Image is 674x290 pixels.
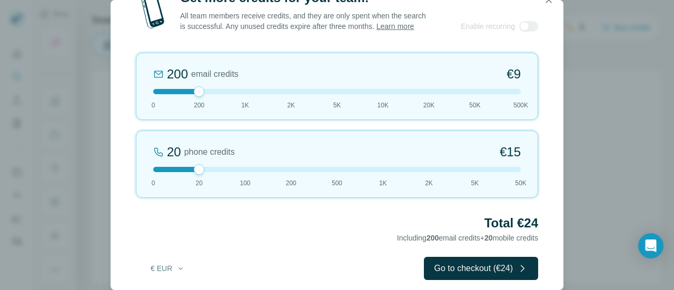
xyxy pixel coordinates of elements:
span: 5K [471,178,479,188]
span: 2K [425,178,433,188]
span: 20 [484,234,493,242]
span: 100 [240,178,250,188]
span: Enable recurring [461,21,515,32]
span: 20 [196,178,203,188]
span: 0 [152,178,155,188]
span: 200 [427,234,439,242]
p: All team members receive credits, and they are only spent when the search is successful. Any unus... [180,11,427,32]
span: 500 [332,178,342,188]
span: Including email credits + mobile credits [397,234,538,242]
span: 5K [333,101,341,110]
span: €9 [507,66,521,83]
span: 20K [423,101,434,110]
span: €15 [500,144,521,161]
span: 50K [469,101,480,110]
span: email credits [191,68,239,81]
div: 200 [167,66,188,83]
span: 200 [194,101,204,110]
span: 1K [241,101,249,110]
button: € EUR [143,259,192,278]
button: Go to checkout (€24) [424,257,538,280]
span: 2K [287,101,295,110]
a: Learn more [376,22,414,31]
div: Open Intercom Messenger [638,233,663,258]
span: 0 [152,101,155,110]
span: 200 [286,178,296,188]
span: 50K [515,178,526,188]
span: 1K [379,178,387,188]
div: 20 [167,144,181,161]
span: 500K [513,101,528,110]
span: phone credits [184,146,235,158]
h2: Total €24 [136,215,538,232]
span: 10K [378,101,389,110]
